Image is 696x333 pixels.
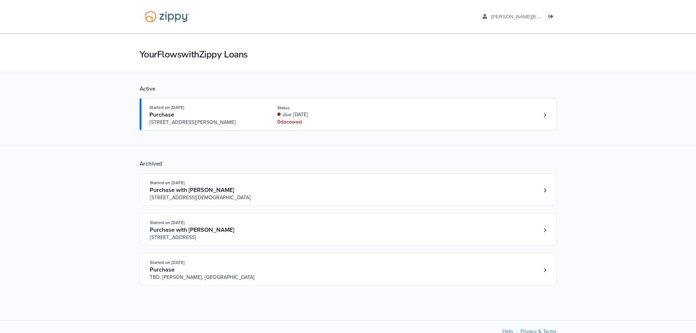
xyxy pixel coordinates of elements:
[277,105,375,111] div: Status
[150,194,261,201] span: [STREET_ADDRESS][DEMOGRAPHIC_DATA]
[150,234,261,241] span: [STREET_ADDRESS]
[491,14,656,19] span: nolan.sarah@mail.com
[150,226,234,234] span: Purchase with [PERSON_NAME]
[483,14,656,21] a: edit profile
[140,160,557,167] div: Archived
[149,111,174,118] span: Purchase
[540,225,551,236] a: Loan number 3993150
[149,105,184,110] span: Started on [DATE]
[140,253,557,285] a: Open loan 3940633
[277,118,375,126] div: 0 doc owed
[140,48,557,61] h1: Your Flows with Zippy Loans
[540,265,551,276] a: Loan number 3940633
[140,173,557,206] a: Open loan 3994028
[540,110,551,121] a: Loan number 4190585
[150,180,185,185] span: Started on [DATE]
[150,266,175,273] span: Purchase
[150,220,185,225] span: Started on [DATE]
[277,111,375,118] div: due [DATE]
[140,7,194,26] img: Logo
[150,186,234,194] span: Purchase with [PERSON_NAME]
[149,119,261,126] span: [STREET_ADDRESS][PERSON_NAME]
[140,85,557,92] div: Active
[150,260,185,265] span: Started on [DATE]
[140,98,557,130] a: Open loan 4190585
[150,274,261,281] span: TBD, [PERSON_NAME], [GEOGRAPHIC_DATA]
[540,185,551,196] a: Loan number 3994028
[140,213,557,246] a: Open loan 3993150
[548,14,556,21] a: Log out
